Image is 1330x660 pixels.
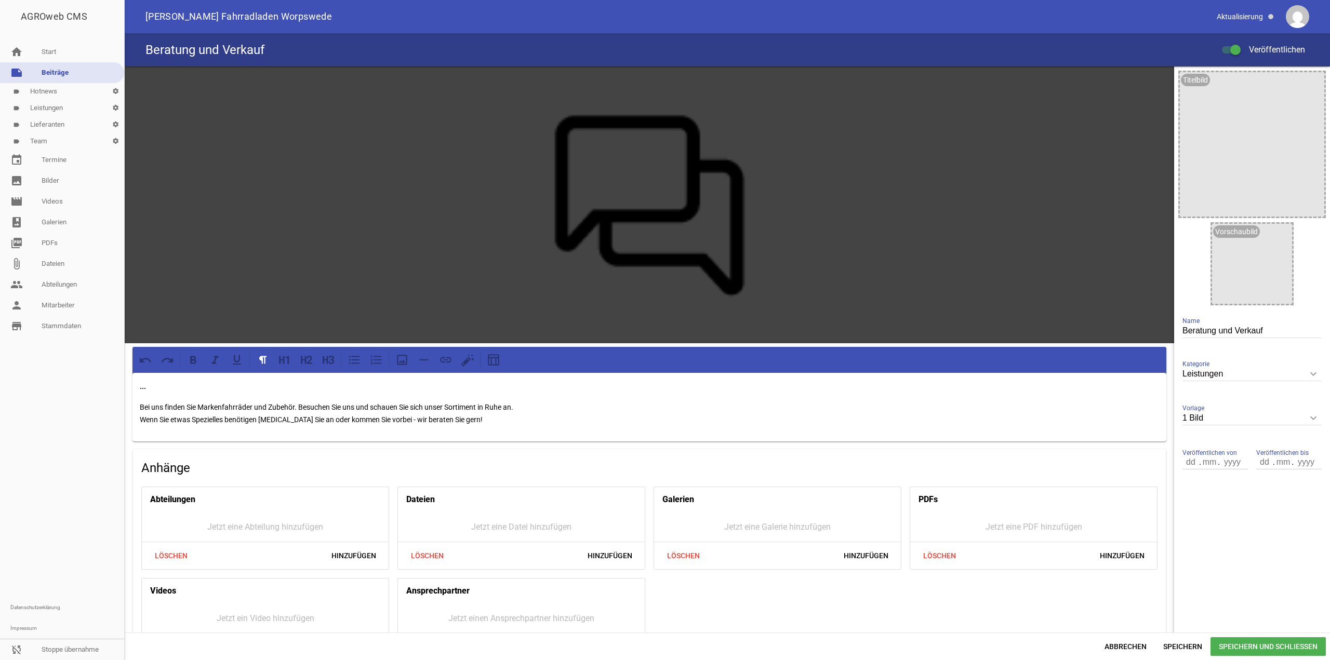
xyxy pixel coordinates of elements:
i: movie [10,195,23,208]
i: store_mall_directory [10,320,23,332]
input: mm [1274,455,1293,469]
i: settings [107,133,124,150]
i: keyboard_arrow_down [1305,410,1322,426]
input: dd [1256,455,1274,469]
p: Bei uns finden Sie Markenfahrräder und Zubehör. Besuchen Sie uns und schauen Sie sich unser Sorti... [140,401,1159,426]
div: Jetzt eine Datei hinzufügen [398,512,645,542]
input: yyyy [1219,455,1245,469]
i: keyboard_arrow_down [1305,366,1322,382]
h4: Galerien [662,491,694,508]
span: Veröffentlichen von [1182,448,1237,458]
span: Speichern und Schließen [1211,637,1326,656]
i: home [10,46,23,58]
i: image [10,174,23,187]
div: Jetzt einen Ansprechpartner hinzufügen [398,603,645,633]
i: label [13,105,20,112]
span: Löschen [146,546,196,565]
input: yyyy [1293,455,1319,469]
i: settings [107,83,124,100]
span: Hinzufügen [579,546,641,565]
i: event [10,154,23,166]
span: Löschen [914,546,964,565]
i: photo_album [10,216,23,228]
div: Jetzt eine Abteilung hinzufügen [142,512,389,542]
i: settings [107,116,124,133]
div: Jetzt eine PDF hinzufügen [910,512,1157,542]
i: settings [107,100,124,116]
strong: ... [140,382,146,390]
i: sync_disabled [10,643,23,656]
h4: Videos [150,583,176,599]
h4: PDFs [919,491,938,508]
div: Jetzt ein Video hinzufügen [142,603,389,633]
span: Hinzufügen [323,546,384,565]
i: label [13,138,20,145]
h4: Abteilungen [150,491,195,508]
i: label [13,122,20,128]
span: Hinzufügen [1092,546,1153,565]
i: attach_file [10,258,23,270]
i: person [10,299,23,312]
i: picture_as_pdf [10,237,23,249]
span: Abbrechen [1096,637,1155,656]
h4: Anhänge [141,460,1158,476]
h4: Dateien [406,491,435,508]
i: label [13,88,20,95]
div: Jetzt eine Galerie hinzufügen [654,512,901,542]
span: Veröffentlichen bis [1256,448,1309,458]
span: Speichern [1155,637,1211,656]
span: Hinzufügen [835,546,897,565]
div: Vorschaubild [1213,225,1260,238]
span: Löschen [402,546,452,565]
span: Veröffentlichen [1236,45,1305,55]
h4: Ansprechpartner [406,583,470,599]
h4: Beratung und Verkauf [145,42,264,58]
i: people [10,278,23,291]
input: mm [1200,455,1219,469]
div: Titelbild [1181,74,1210,86]
input: dd [1182,455,1200,469]
span: [PERSON_NAME] Fahrradladen Worpswede [145,12,332,21]
span: Löschen [658,546,708,565]
i: note [10,66,23,79]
